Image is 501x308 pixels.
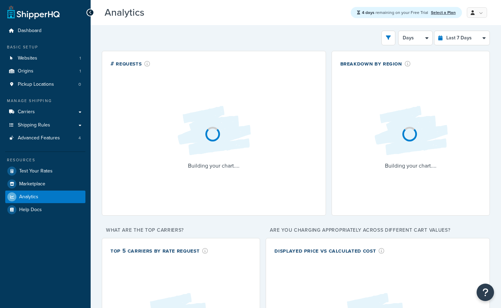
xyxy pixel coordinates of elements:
span: Advanced Features [18,135,60,141]
span: Test Your Rates [19,168,53,174]
li: Pickup Locations [5,78,85,91]
span: Help Docs [19,207,42,213]
li: Origins [5,65,85,78]
span: Marketplace [19,181,45,187]
span: Shipping Rules [18,122,50,128]
span: 1 [79,55,81,61]
h3: Analytics [105,7,344,18]
span: Origins [18,68,33,74]
div: Breakdown by Region [340,60,411,68]
a: Test Your Rates [5,165,85,177]
a: Marketplace [5,178,85,190]
span: 4 [78,135,81,141]
div: # Requests [111,60,150,68]
a: Origins1 [5,65,85,78]
a: Dashboard [5,24,85,37]
div: Top 5 Carriers by Rate Request [111,247,208,255]
span: Pickup Locations [18,82,54,87]
p: Are you charging appropriately across different cart values? [266,225,490,235]
span: Beta [146,10,170,18]
p: Building your chart.... [172,161,256,171]
a: Advanced Features4 [5,132,85,145]
img: Loading... [369,100,453,161]
span: Dashboard [18,28,41,34]
span: Websites [18,55,37,61]
a: Carriers [5,106,85,118]
span: Carriers [18,109,35,115]
span: 0 [78,82,81,87]
button: open filter drawer [381,31,395,45]
a: Pickup Locations0 [5,78,85,91]
a: Select a Plan [431,9,456,16]
div: Displayed Price vs Calculated Cost [274,247,384,255]
li: Websites [5,52,85,65]
button: Open Resource Center [477,284,494,301]
span: Analytics [19,194,38,200]
span: remaining on your Free Trial [362,9,429,16]
a: Websites1 [5,52,85,65]
img: Loading... [172,100,256,161]
li: Advanced Features [5,132,85,145]
a: Analytics [5,191,85,203]
span: 1 [79,68,81,74]
a: Shipping Rules [5,119,85,132]
div: Basic Setup [5,44,85,50]
div: Manage Shipping [5,98,85,104]
div: Resources [5,157,85,163]
p: Building your chart.... [369,161,453,171]
a: Help Docs [5,203,85,216]
strong: 4 days [362,9,374,16]
p: What are the top carriers? [102,225,260,235]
